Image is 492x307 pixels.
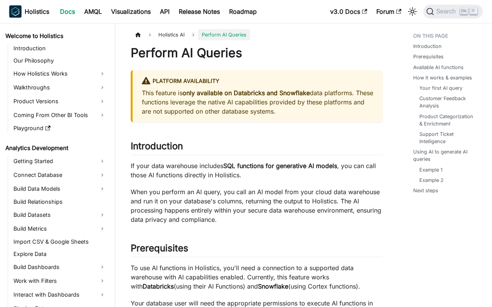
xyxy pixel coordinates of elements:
a: Welcome to Holistics [3,31,108,41]
a: Next steps [413,187,438,194]
b: Holistics [25,7,49,16]
a: Home page [131,29,145,40]
button: Search (Ctrl+K) [423,5,483,18]
a: Playground [11,123,108,134]
img: Holistics [9,5,22,18]
a: Roadmap [224,5,261,18]
p: This feature is data platforms. These functions leverage the native AI capabilities provided by t... [142,88,373,116]
a: Analytics Development [3,143,108,153]
a: Release Notes [174,5,224,18]
a: Example 1 [419,166,442,173]
strong: Snowflake [258,282,288,290]
a: Build Dashboards [11,261,108,273]
a: Walkthroughs [11,81,108,94]
a: Visualizations [106,5,155,18]
a: Available AI functions [413,64,464,71]
a: Introduction [11,43,108,54]
a: Build Datasets [11,209,108,221]
a: Prerequisites [413,53,444,60]
strong: Databricks [143,282,174,290]
a: Example 2 [419,177,444,184]
a: v3.0 Docs [326,5,372,18]
a: Introduction [413,43,442,50]
a: API [155,5,174,18]
a: How Holistics Works [11,68,108,80]
p: To use AI functions in Holistics, you'll need a connection to a supported data warehouse with AI ... [131,263,382,291]
a: Explore Data [11,249,108,259]
div: Platform Availability [142,76,373,86]
a: Import CSV & Google Sheets [11,236,108,247]
h2: Introduction [131,140,382,155]
strong: only available on Databricks and Snowflake [183,89,310,97]
a: AMQL [80,5,106,18]
a: Getting Started [11,155,108,167]
strong: SQL functions for generative AI models [223,162,337,170]
span: Perform AI Queries [198,29,250,40]
a: Build Relationships [11,196,108,207]
a: Your first AI query [419,84,462,92]
p: If your data warehouse includes , you can call those AI functions directly in Holistics. [131,161,382,180]
a: Build Metrics [11,223,108,235]
h1: Perform AI Queries [131,45,382,61]
a: How it works & examples [413,74,472,81]
a: Using AI to generate AI queries [413,148,480,163]
a: Docs [55,5,80,18]
h2: Prerequisites [131,243,382,257]
a: Support Ticket Intelligence [419,130,477,145]
nav: Breadcrumbs [131,29,382,40]
a: Product Categorization & Enrichment [419,113,477,127]
a: Interact with Dashboards [11,289,108,301]
span: Holistics AI [155,29,188,40]
kbd: K [470,8,477,15]
a: Coming From Other BI Tools [11,109,108,121]
span: Search [434,8,460,15]
a: Customer Feedback Analysis [419,95,477,109]
a: Work with Filters [11,275,108,287]
p: When you perform an AI query, you call an AI model from your cloud data warehouse and run it on y... [131,187,382,224]
a: HolisticsHolistics [9,5,49,18]
a: Product Versions [11,95,108,107]
a: Our Philosophy [11,55,108,66]
a: Build Data Models [11,183,108,195]
button: Switch between dark and light mode (currently light mode) [406,5,419,18]
a: Connect Database [11,169,108,181]
a: Forum [372,5,406,18]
